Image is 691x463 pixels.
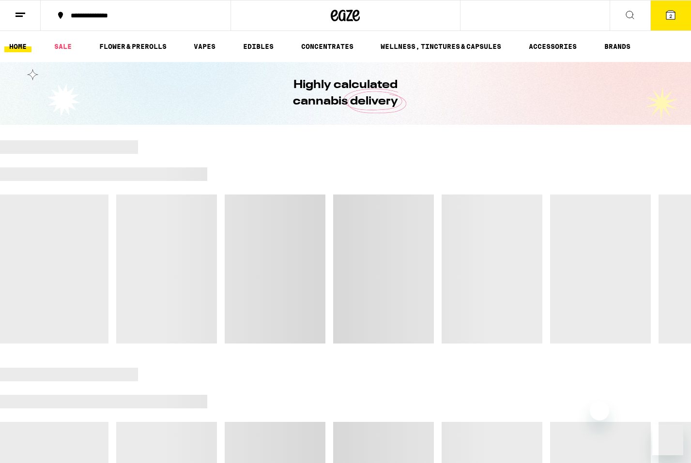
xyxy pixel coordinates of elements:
a: SALE [49,41,77,52]
a: VAPES [189,41,220,52]
span: 2 [669,13,672,19]
a: FLOWER & PREROLLS [94,41,171,52]
a: BRANDS [599,41,635,52]
a: ACCESSORIES [524,41,582,52]
iframe: Button to launch messaging window [652,424,683,455]
a: EDIBLES [238,41,278,52]
a: WELLNESS, TINCTURES & CAPSULES [376,41,506,52]
a: HOME [4,41,31,52]
iframe: Close message [590,401,609,420]
a: CONCENTRATES [296,41,358,52]
h1: Highly calculated cannabis delivery [266,77,426,110]
button: 2 [650,0,691,30]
